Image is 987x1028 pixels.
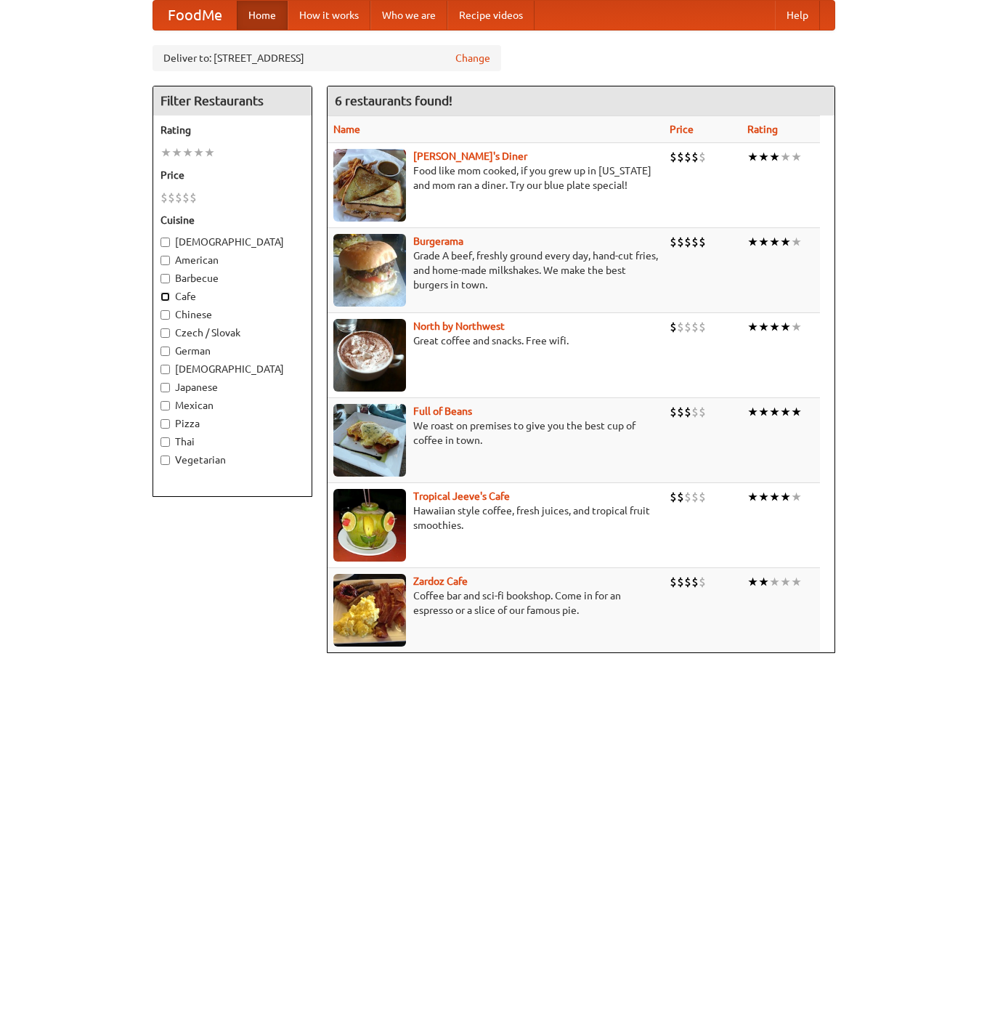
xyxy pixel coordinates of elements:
[153,86,312,116] h4: Filter Restaurants
[333,149,406,222] img: sallys.jpg
[677,319,684,335] li: $
[684,574,691,590] li: $
[747,149,758,165] li: ★
[413,235,463,247] a: Burgerama
[758,574,769,590] li: ★
[161,437,170,447] input: Thai
[161,416,304,431] label: Pizza
[161,325,304,340] label: Czech / Slovak
[333,163,658,193] p: Food like mom cooked, if you grew up in [US_STATE] and mom ran a diner. Try our blue plate special!
[684,489,691,505] li: $
[161,271,304,286] label: Barbecue
[747,234,758,250] li: ★
[747,574,758,590] li: ★
[153,1,237,30] a: FoodMe
[193,145,204,161] li: ★
[161,365,170,374] input: [DEMOGRAPHIC_DATA]
[791,234,802,250] li: ★
[204,145,215,161] li: ★
[699,319,706,335] li: $
[691,404,699,420] li: $
[670,234,677,250] li: $
[161,238,170,247] input: [DEMOGRAPHIC_DATA]
[791,489,802,505] li: ★
[670,319,677,335] li: $
[791,319,802,335] li: ★
[161,289,304,304] label: Cafe
[370,1,447,30] a: Who we are
[161,213,304,227] h5: Cuisine
[175,190,182,206] li: $
[333,234,406,307] img: burgerama.jpg
[747,404,758,420] li: ★
[161,383,170,392] input: Japanese
[769,149,780,165] li: ★
[413,150,527,162] a: [PERSON_NAME]'s Diner
[182,190,190,206] li: $
[699,234,706,250] li: $
[161,292,170,301] input: Cafe
[780,234,791,250] li: ★
[455,51,490,65] a: Change
[161,380,304,394] label: Japanese
[677,574,684,590] li: $
[237,1,288,30] a: Home
[769,404,780,420] li: ★
[677,489,684,505] li: $
[791,404,802,420] li: ★
[161,253,304,267] label: American
[684,149,691,165] li: $
[699,404,706,420] li: $
[333,503,658,533] p: Hawaiian style coffee, fresh juices, and tropical fruit smoothies.
[670,489,677,505] li: $
[161,123,304,137] h5: Rating
[691,319,699,335] li: $
[413,320,505,332] a: North by Northwest
[333,574,406,647] img: zardoz.jpg
[691,149,699,165] li: $
[747,319,758,335] li: ★
[691,574,699,590] li: $
[413,405,472,417] a: Full of Beans
[161,434,304,449] label: Thai
[161,401,170,410] input: Mexican
[670,574,677,590] li: $
[333,418,658,448] p: We roast on premises to give you the best cup of coffee in town.
[413,575,468,587] a: Zardoz Cafe
[691,234,699,250] li: $
[769,234,780,250] li: ★
[791,574,802,590] li: ★
[684,234,691,250] li: $
[413,490,510,502] a: Tropical Jeeve's Cafe
[161,362,304,376] label: [DEMOGRAPHIC_DATA]
[161,235,304,249] label: [DEMOGRAPHIC_DATA]
[699,574,706,590] li: $
[333,588,658,618] p: Coffee bar and sci-fi bookshop. Come in for an espresso or a slice of our famous pie.
[161,456,170,465] input: Vegetarian
[333,404,406,477] img: beans.jpg
[161,274,170,283] input: Barbecue
[677,404,684,420] li: $
[758,319,769,335] li: ★
[161,310,170,320] input: Chinese
[333,489,406,562] img: jeeves.jpg
[288,1,370,30] a: How it works
[670,404,677,420] li: $
[190,190,197,206] li: $
[161,453,304,467] label: Vegetarian
[333,319,406,392] img: north.jpg
[182,145,193,161] li: ★
[161,145,171,161] li: ★
[699,149,706,165] li: $
[747,489,758,505] li: ★
[333,124,360,135] a: Name
[168,190,175,206] li: $
[684,319,691,335] li: $
[780,574,791,590] li: ★
[161,190,168,206] li: $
